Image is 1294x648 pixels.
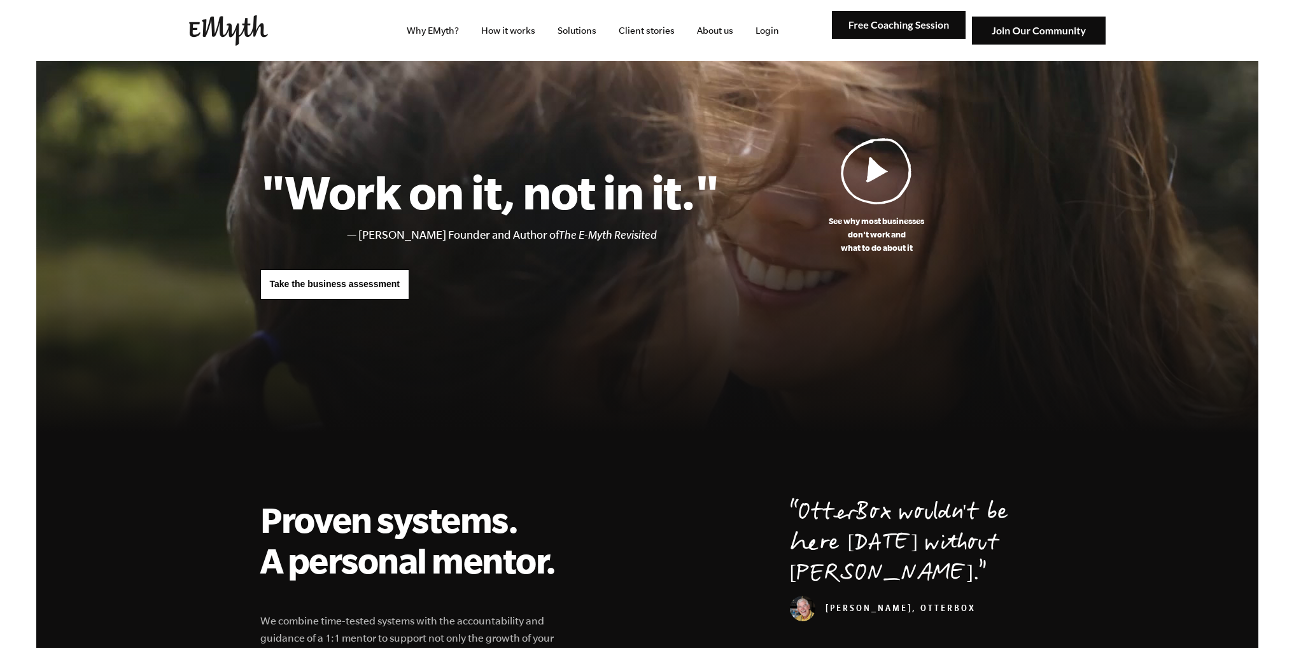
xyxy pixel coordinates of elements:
[260,269,409,300] a: Take the business assessment
[358,226,719,244] li: [PERSON_NAME] Founder and Author of
[1230,587,1294,648] iframe: Chat Widget
[270,279,400,289] span: Take the business assessment
[260,164,719,220] h1: "Work on it, not in it."
[832,11,966,39] img: Free Coaching Session
[790,605,976,615] cite: [PERSON_NAME], OtterBox
[260,499,571,581] h2: Proven systems. A personal mentor.
[841,137,912,204] img: Play Video
[790,499,1034,591] p: OtterBox wouldn't be here [DATE] without [PERSON_NAME].
[559,229,657,241] i: The E-Myth Revisited
[972,17,1106,45] img: Join Our Community
[719,137,1034,255] a: See why most businessesdon't work andwhat to do about it
[719,215,1034,255] p: See why most businesses don't work and what to do about it
[189,15,268,46] img: EMyth
[790,596,815,621] img: Curt Richardson, OtterBox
